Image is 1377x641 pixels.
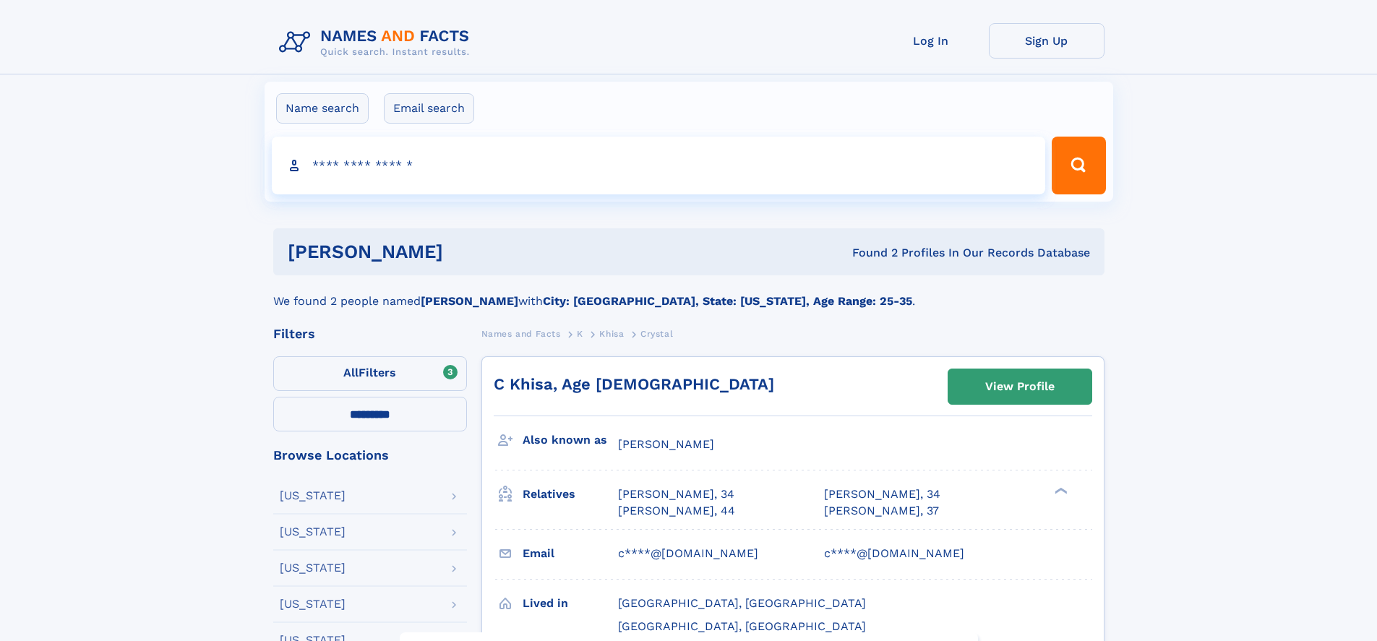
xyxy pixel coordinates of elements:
h1: [PERSON_NAME] [288,243,648,261]
input: search input [272,137,1046,194]
a: Names and Facts [481,324,561,343]
div: Found 2 Profiles In Our Records Database [648,245,1090,261]
div: ❯ [1051,486,1068,496]
h3: Email [523,541,618,566]
a: [PERSON_NAME], 44 [618,503,735,519]
label: Email search [384,93,474,124]
h3: Also known as [523,428,618,452]
b: [PERSON_NAME] [421,294,518,308]
button: Search Button [1052,137,1105,194]
div: [US_STATE] [280,526,346,538]
a: [PERSON_NAME], 37 [824,503,939,519]
a: View Profile [948,369,1091,404]
div: [US_STATE] [280,598,346,610]
b: City: [GEOGRAPHIC_DATA], State: [US_STATE], Age Range: 25-35 [543,294,912,308]
div: Filters [273,327,467,340]
span: Khisa [599,329,624,339]
div: Browse Locations [273,449,467,462]
a: K [577,324,583,343]
span: [GEOGRAPHIC_DATA], [GEOGRAPHIC_DATA] [618,619,866,633]
div: We found 2 people named with . [273,275,1104,310]
span: [GEOGRAPHIC_DATA], [GEOGRAPHIC_DATA] [618,596,866,610]
label: Name search [276,93,369,124]
a: Sign Up [989,23,1104,59]
div: [US_STATE] [280,562,346,574]
span: All [343,366,359,379]
div: [US_STATE] [280,490,346,502]
img: Logo Names and Facts [273,23,481,62]
div: View Profile [985,370,1055,403]
span: K [577,329,583,339]
span: Crystal [640,329,673,339]
h3: Relatives [523,482,618,507]
span: [PERSON_NAME] [618,437,714,451]
a: C Khisa, Age [DEMOGRAPHIC_DATA] [494,375,774,393]
a: Log In [873,23,989,59]
h3: Lived in [523,591,618,616]
a: [PERSON_NAME], 34 [618,486,734,502]
a: [PERSON_NAME], 34 [824,486,940,502]
a: Khisa [599,324,624,343]
label: Filters [273,356,467,391]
